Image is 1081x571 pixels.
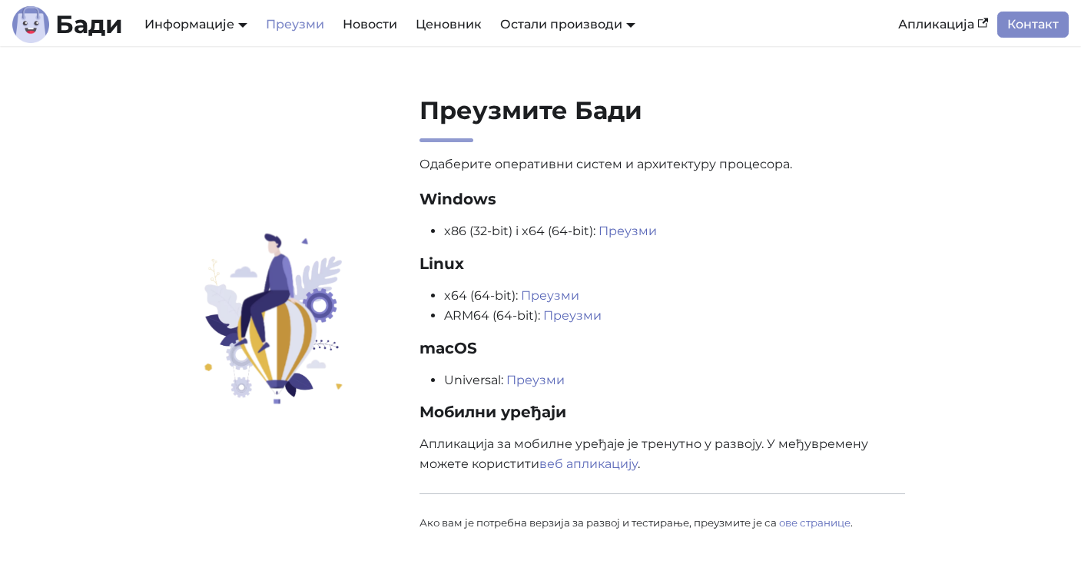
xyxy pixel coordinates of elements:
[444,286,906,306] li: x64 (64-bit):
[543,308,602,323] a: Преузми
[173,231,373,406] img: Преузмите Бади
[419,516,853,529] small: Ако вам је потребна верзија за развој и тестирање, преузмите је са .
[521,288,579,303] a: Преузми
[12,6,49,43] img: Лого
[506,373,565,387] a: Преузми
[539,456,638,471] a: веб апликацију
[419,403,906,422] h3: Мобилни уређаји
[997,12,1069,38] a: Контакт
[419,339,906,358] h3: macOS
[419,154,906,174] p: Одаберите оперативни систем и архитектуру процесора.
[599,224,657,238] a: Преузми
[406,12,491,38] a: Ценовник
[779,516,851,529] a: ове странице
[55,12,123,37] b: Бади
[12,6,123,43] a: ЛогоБади
[500,17,635,32] a: Остали производи
[444,306,906,326] li: ARM64 (64-bit):
[419,190,906,209] h3: Windows
[444,370,906,390] li: Universal:
[257,12,333,38] a: Преузми
[144,17,247,32] a: Информације
[333,12,406,38] a: Новости
[419,254,906,274] h3: Linux
[444,221,906,241] li: x86 (32-bit) i x64 (64-bit):
[419,434,906,475] p: Апликација за мобилне уређаје је тренутно у развоју. У међувремену можете користити .
[889,12,997,38] a: Апликација
[419,95,906,142] h2: Преузмите Бади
